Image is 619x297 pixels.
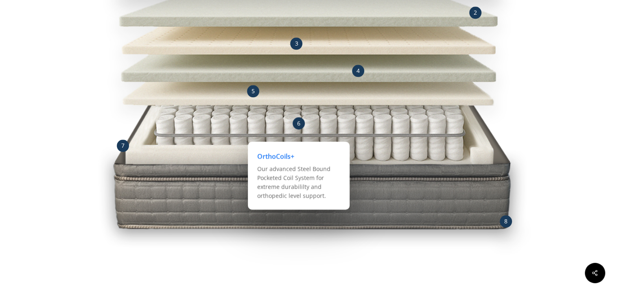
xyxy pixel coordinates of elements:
[504,217,507,225] span: 8
[297,119,300,127] span: 6
[474,9,477,16] span: 2
[357,67,360,74] span: 4
[252,87,255,95] span: 5
[121,142,125,149] span: 7
[295,39,298,47] span: 3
